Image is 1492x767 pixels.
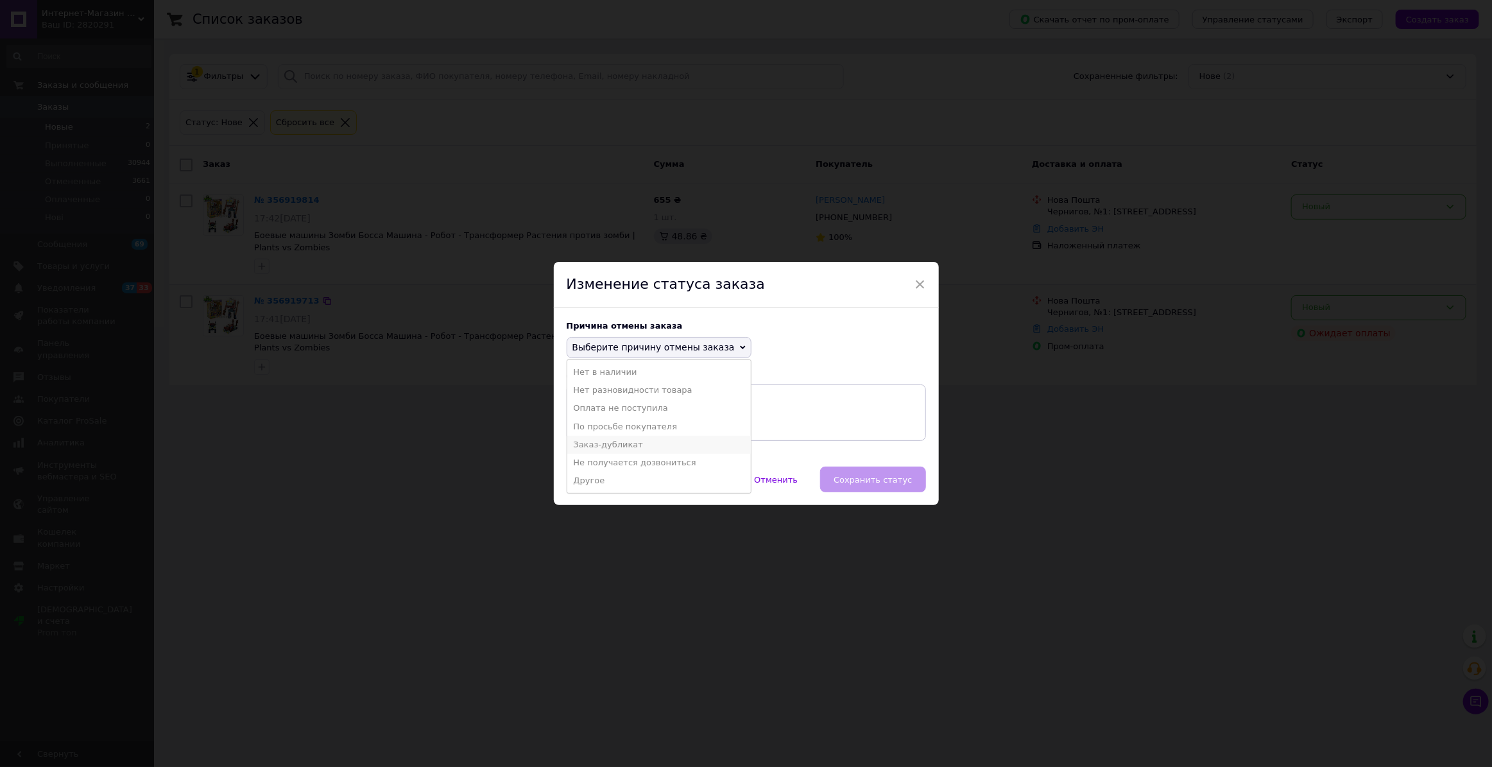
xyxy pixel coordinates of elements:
[567,321,926,331] div: Причина отмены заказа
[567,418,751,436] li: По просьбе покупателя
[567,454,751,472] li: Не получается дозвониться
[567,363,751,381] li: Нет в наличии
[914,273,926,295] span: ×
[741,467,811,492] button: Отменить
[572,342,735,352] span: Выберите причину отмены заказа
[567,399,751,417] li: Оплата не поступила
[567,436,751,454] li: Заказ-дубликат
[567,472,751,490] li: Другое
[754,475,798,485] span: Отменить
[554,262,939,308] div: Изменение статуса заказа
[567,381,751,399] li: Нет разновидности товара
